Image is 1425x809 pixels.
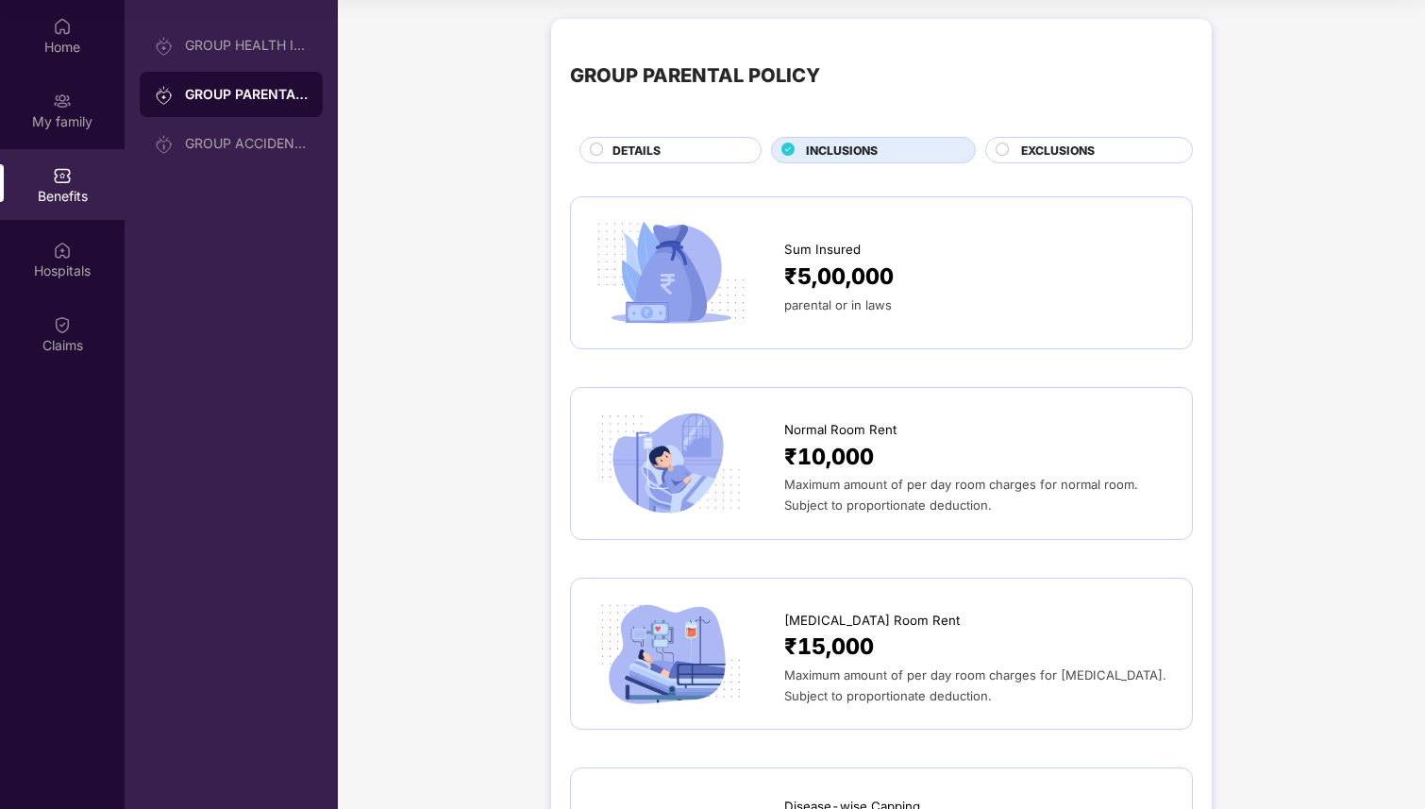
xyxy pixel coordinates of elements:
span: ₹15,000 [784,630,874,665]
div: GROUP PARENTAL POLICY [570,60,820,91]
div: GROUP ACCIDENTAL INSURANCE [185,136,308,151]
span: EXCLUSIONS [1021,142,1095,160]
span: Maximum amount of per day room charges for [MEDICAL_DATA]. Subject to proportionate deduction. [784,667,1166,703]
img: svg+xml;base64,PHN2ZyB3aWR0aD0iMjAiIGhlaWdodD0iMjAiIHZpZXdCb3g9IjAgMCAyMCAyMCIgZmlsbD0ibm9uZSIgeG... [155,135,174,154]
span: INCLUSIONS [806,142,878,160]
img: icon [590,216,752,329]
span: Maximum amount of per day room charges for normal room. Subject to proportionate deduction. [784,477,1138,513]
img: svg+xml;base64,PHN2ZyB3aWR0aD0iMjAiIGhlaWdodD0iMjAiIHZpZXdCb3g9IjAgMCAyMCAyMCIgZmlsbD0ibm9uZSIgeG... [53,92,72,110]
span: DETAILS [612,142,661,160]
span: ₹10,000 [784,440,874,475]
div: GROUP HEALTH INSURANCE [185,38,308,53]
img: svg+xml;base64,PHN2ZyBpZD0iQmVuZWZpdHMiIHhtbG5zPSJodHRwOi8vd3d3LnczLm9yZy8yMDAwL3N2ZyIgd2lkdGg9Ij... [53,166,72,185]
img: svg+xml;base64,PHN2ZyB3aWR0aD0iMjAiIGhlaWdodD0iMjAiIHZpZXdCb3g9IjAgMCAyMCAyMCIgZmlsbD0ibm9uZSIgeG... [155,37,174,56]
span: Sum Insured [784,240,861,260]
span: [MEDICAL_DATA] Room Rent [784,611,960,631]
span: ₹5,00,000 [784,260,894,295]
img: icon [590,407,752,520]
img: svg+xml;base64,PHN2ZyBpZD0iSG9tZSIgeG1sbnM9Imh0dHA6Ly93d3cudzMub3JnLzIwMDAvc3ZnIiB3aWR0aD0iMjAiIG... [53,17,72,36]
span: Normal Room Rent [784,420,897,440]
img: svg+xml;base64,PHN2ZyB3aWR0aD0iMjAiIGhlaWdodD0iMjAiIHZpZXdCb3g9IjAgMCAyMCAyMCIgZmlsbD0ibm9uZSIgeG... [155,86,174,105]
img: svg+xml;base64,PHN2ZyBpZD0iQ2xhaW0iIHhtbG5zPSJodHRwOi8vd3d3LnczLm9yZy8yMDAwL3N2ZyIgd2lkdGg9IjIwIi... [53,315,72,334]
img: svg+xml;base64,PHN2ZyBpZD0iSG9zcGl0YWxzIiB4bWxucz0iaHR0cDovL3d3dy53My5vcmcvMjAwMC9zdmciIHdpZHRoPS... [53,241,72,260]
span: parental or in laws [784,297,892,312]
div: GROUP PARENTAL POLICY [185,85,308,104]
img: icon [590,598,752,711]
